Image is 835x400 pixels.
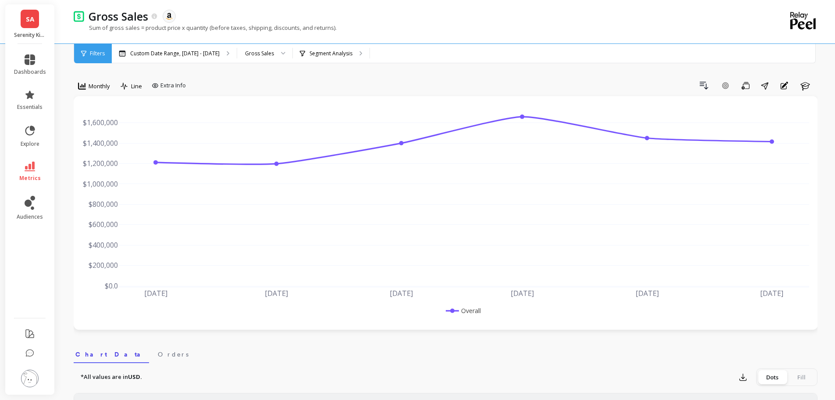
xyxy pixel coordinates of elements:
span: audiences [17,213,43,220]
nav: Tabs [74,343,817,363]
span: dashboards [14,68,46,76]
p: Serenity Kids - Amazon [14,32,46,39]
span: Monthly [89,82,110,90]
p: *All values are in [81,373,142,382]
p: Gross Sales [89,9,148,24]
span: Chart Data [75,350,147,359]
span: essentials [17,104,43,111]
span: Filters [90,50,105,57]
span: Extra Info [160,81,186,90]
div: Dots [758,370,787,384]
strong: USD. [128,373,142,381]
span: Orders [158,350,188,359]
span: explore [21,141,39,148]
img: header icon [74,11,84,22]
p: Segment Analysis [309,50,352,57]
p: Custom Date Range, [DATE] - [DATE] [130,50,220,57]
span: Line [131,82,142,90]
span: metrics [19,175,41,182]
img: api.amazon.svg [165,12,173,20]
div: Gross Sales [245,49,274,58]
div: Fill [787,370,816,384]
img: profile picture [21,370,39,387]
p: Sum of gross sales = product price x quantity (before taxes, shipping, discounts, and returns). [74,24,337,32]
span: SA [26,14,34,24]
